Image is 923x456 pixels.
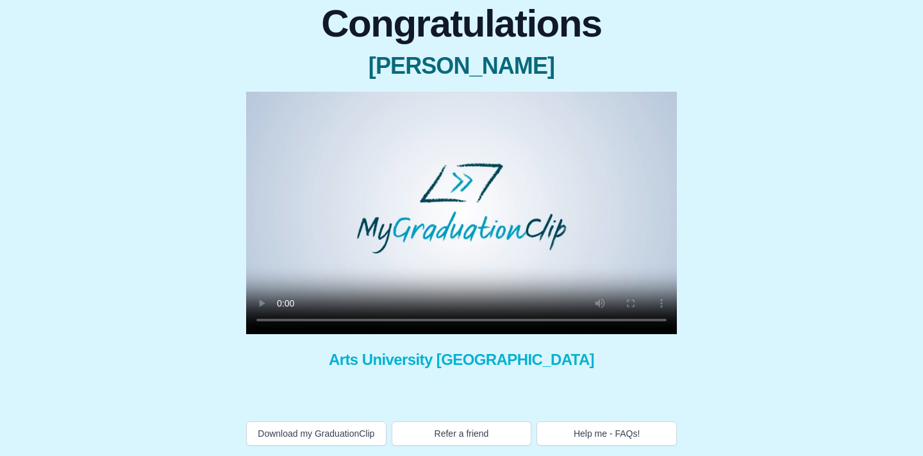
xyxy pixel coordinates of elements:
button: Download my GraduationClip [246,421,387,446]
span: [PERSON_NAME] [246,53,677,79]
span: Congratulations [246,4,677,43]
span: Arts University [GEOGRAPHIC_DATA] [246,350,677,370]
button: Help me - FAQs! [536,421,677,446]
button: Refer a friend [392,421,532,446]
